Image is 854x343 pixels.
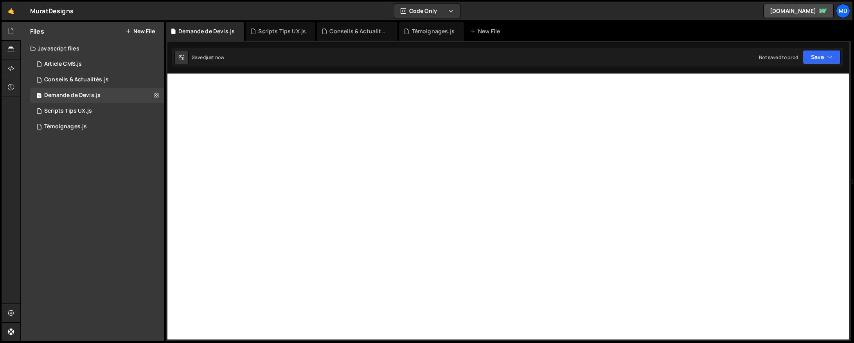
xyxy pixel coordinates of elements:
div: New File [470,27,503,35]
button: Code Only [394,4,460,18]
button: New File [126,28,155,34]
div: Javascript files [21,41,164,56]
div: Conseils & Actualités.js [44,76,109,83]
div: 16543/44950.js [30,119,164,135]
div: Scripts Tips UX.js [258,27,306,35]
div: Demande de Devis.js [44,92,101,99]
div: Conseils & Actualités.js [329,27,388,35]
h2: Files [30,27,44,36]
div: 16543/44953.js [30,72,164,88]
div: Not saved to prod [759,54,798,61]
div: MuratDesigns [30,6,74,16]
div: Saved [192,54,224,61]
div: Témoignages.js [44,123,87,130]
div: Témoignages.js [412,27,455,35]
button: Save [803,50,841,64]
div: just now [206,54,224,61]
a: Mu [836,4,850,18]
div: 16543/44961.js [30,88,164,103]
div: 16543/44947.js [30,56,164,72]
div: Scripts Tips UX.js [44,108,92,115]
a: 🤙 [2,2,21,20]
div: Demande de Devis.js [178,27,235,35]
div: Article CMS.js [44,61,82,68]
div: 16543/44952.js [30,103,164,119]
a: [DOMAIN_NAME] [763,4,834,18]
span: 1 [37,93,41,99]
